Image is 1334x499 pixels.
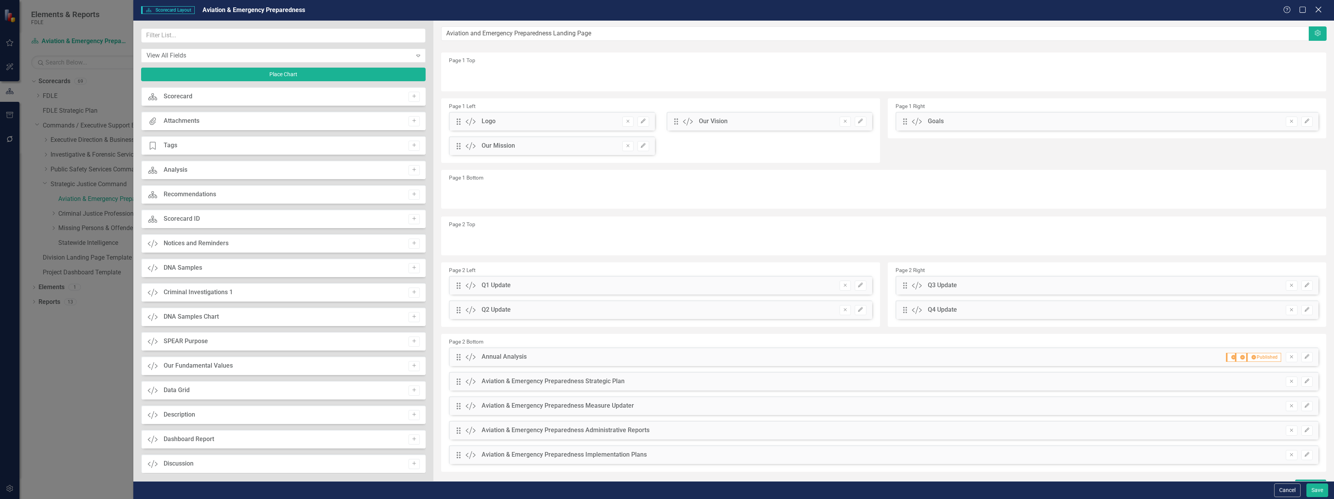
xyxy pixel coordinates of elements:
[164,190,216,199] div: Recommendations
[164,166,187,174] div: Analysis
[164,410,195,419] div: Description
[896,103,925,109] small: Page 1 Right
[449,57,475,63] small: Page 1 Top
[141,6,194,14] span: Scorecard Layout
[482,281,511,290] div: Q1 Update
[1306,483,1328,497] button: Save
[164,312,219,321] div: DNA Samples Chart
[164,239,229,248] div: Notices and Reminders
[928,281,957,290] div: Q3 Update
[449,221,475,227] small: Page 2 Top
[482,352,527,361] div: Annual Analysis
[164,263,202,272] div: DNA Samples
[1246,353,1281,362] span: Published
[482,141,515,150] div: Our Mission
[164,215,200,223] div: Scorecard ID
[141,28,426,43] input: Filter List...
[449,338,484,345] small: Page 2 Bottom
[928,117,944,126] div: Goals
[1235,353,1264,362] span: Printed
[164,459,194,468] div: Discussion
[441,26,1309,41] input: Layout Name
[699,117,728,126] div: Our Vision
[164,141,177,150] div: Tags
[482,401,634,410] div: Aviation & Emergency Preparedness Measure Updater
[203,6,305,14] span: Aviation & Emergency Preparedness
[482,377,625,386] div: Aviation & Emergency Preparedness Strategic Plan
[482,117,496,126] div: Logo
[482,305,511,314] div: Q2 Update
[449,103,475,109] small: Page 1 Left
[164,337,208,346] div: SPEAR Purpose
[164,435,214,444] div: Dashboard Report
[147,51,412,60] div: View All Fields
[1295,480,1326,492] button: Add Page
[449,267,475,273] small: Page 2 Left
[896,267,925,273] small: Page 2 Right
[141,68,426,81] button: Place Chart
[164,386,190,395] div: Data Grid
[449,174,484,181] small: Page 1 Bottom
[164,92,192,101] div: Scorecard
[928,305,957,314] div: Q4 Update
[164,288,233,297] div: Criminal Investigations 1
[1274,483,1301,497] button: Cancel
[482,426,650,435] div: Aviation & Emergency Preparedness Administrative Reports
[164,117,199,126] div: Attachments
[1226,353,1253,362] span: Online
[482,450,647,459] div: Aviation & Emergency Preparedness Implementation Plans
[164,361,233,370] div: Our Fundamental Values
